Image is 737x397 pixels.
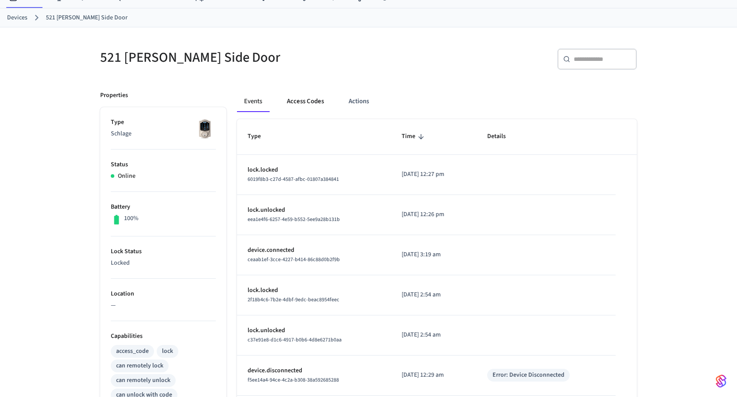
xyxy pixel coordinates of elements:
span: Type [248,130,272,143]
h5: 521 [PERSON_NAME] Side Door [100,49,363,67]
span: Time [402,130,427,143]
p: Locked [111,258,216,268]
img: SeamLogoGradient.69752ec5.svg [716,374,726,388]
div: lock [162,347,173,356]
div: can remotely lock [116,361,163,371]
div: Error: Device Disconnected [493,371,564,380]
p: Location [111,289,216,299]
p: [DATE] 2:54 am [402,330,466,340]
a: Devices [7,13,27,22]
p: Capabilities [111,332,216,341]
span: ceaab1ef-3cce-4227-b414-86c88d0b2f9b [248,256,340,263]
p: Schlage [111,129,216,139]
span: eea1e4f6-6257-4e59-b552-5ee9a28b131b [248,216,340,223]
p: Properties [100,91,128,100]
span: Details [487,130,517,143]
div: can remotely unlock [116,376,170,385]
p: lock.unlocked [248,326,380,335]
p: lock.locked [248,286,380,295]
span: 6019f8b3-c27d-4587-afbc-01807a384841 [248,176,339,183]
p: [DATE] 3:19 am [402,250,466,259]
p: — [111,301,216,310]
button: Actions [342,91,376,112]
div: access_code [116,347,149,356]
a: 521 [PERSON_NAME] Side Door [46,13,128,22]
p: [DATE] 12:29 am [402,371,466,380]
p: Online [118,172,135,181]
p: Status [111,160,216,169]
p: device.connected [248,246,380,255]
span: f5ee14a4-94ce-4c2a-b308-38a592685288 [248,376,339,384]
p: lock.unlocked [248,206,380,215]
span: c37e91e8-d1c6-4917-b0b6-4d8e6271b0aa [248,336,342,344]
p: [DATE] 12:26 pm [402,210,466,219]
div: ant example [237,91,637,112]
p: [DATE] 12:27 pm [402,170,466,179]
button: Access Codes [280,91,331,112]
p: device.disconnected [248,366,380,375]
p: 100% [124,214,139,223]
img: Schlage Sense Smart Deadbolt with Camelot Trim, Front [194,118,216,140]
button: Events [237,91,269,112]
p: Type [111,118,216,127]
p: Battery [111,202,216,212]
p: Lock Status [111,247,216,256]
p: lock.locked [248,165,380,175]
p: [DATE] 2:54 am [402,290,466,300]
span: 2f18b4c6-7b2e-4dbf-9edc-beac8954feec [248,296,339,303]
